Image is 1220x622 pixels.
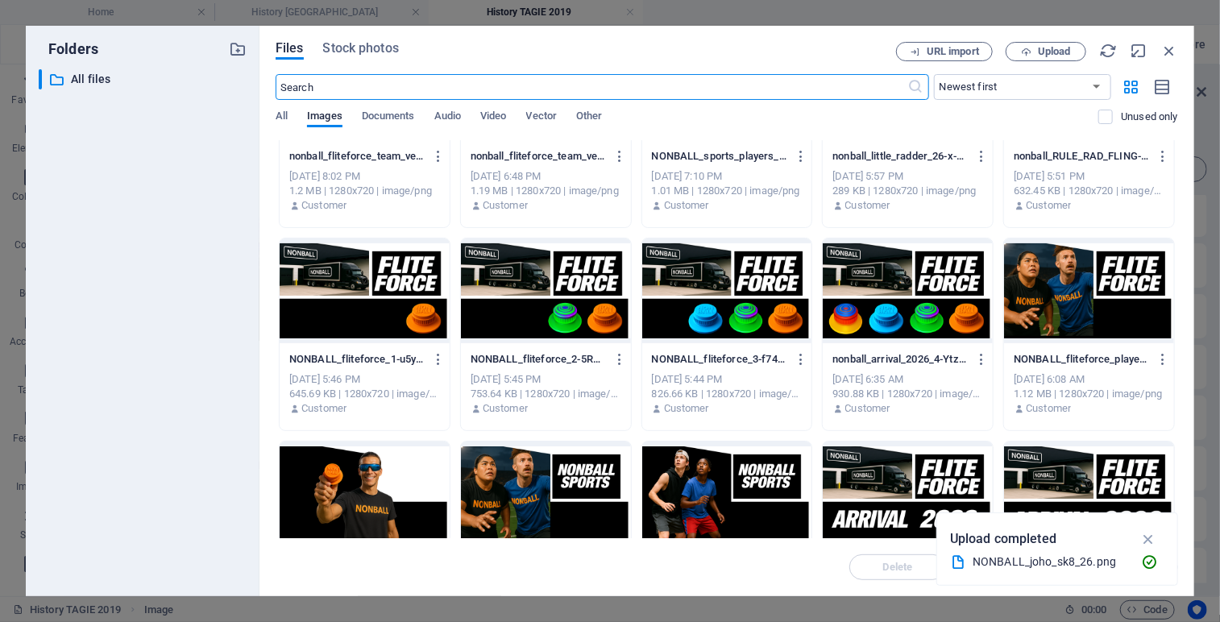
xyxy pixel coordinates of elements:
[652,149,787,164] p: NONBALL_sports_players_only-AUxYMDa6b8hDkZsvk8XMnQ.png
[652,169,803,184] div: [DATE] 7:10 PM
[6,6,114,20] a: Skip to main content
[289,169,440,184] div: [DATE] 8:02 PM
[652,387,803,401] div: 826.66 KB | 1280x720 | image/png
[664,198,709,213] p: Customer
[471,169,621,184] div: [DATE] 6:48 PM
[652,372,803,387] div: [DATE] 5:44 PM
[1014,352,1149,367] p: NONBALL_fliteforce_players_26-_erzY1nlT_aB5TuTrC3u-Q.png
[39,69,42,89] div: ​
[1014,387,1164,401] div: 1.12 MB | 1280x720 | image/png
[71,70,217,89] p: All files
[480,106,506,129] span: Video
[652,184,803,198] div: 1.01 MB | 1280x720 | image/png
[950,529,1056,549] p: Upload completed
[323,39,399,58] span: Stock photos
[39,39,98,60] p: Folders
[301,401,346,416] p: Customer
[276,106,288,129] span: All
[289,184,440,198] div: 1.2 MB | 1280x720 | image/png
[1014,372,1164,387] div: [DATE] 6:08 AM
[301,198,346,213] p: Customer
[276,39,304,58] span: Files
[526,106,558,129] span: Vector
[896,42,993,61] button: URL import
[832,169,983,184] div: [DATE] 5:57 PM
[652,352,787,367] p: NONBALL_fliteforce_3-f74LP_3jBQgYPv7_AI9tQQ.png
[434,106,461,129] span: Audio
[471,184,621,198] div: 1.19 MB | 1280x720 | image/png
[289,352,425,367] p: NONBALL_fliteforce_1-u5yTDpeGJM1dzJwLPLKzig.png
[471,149,606,164] p: nonball_fliteforce_team_vehicle_13-JcV84qUvy1fSZSvcgIhcIw.png
[289,149,425,164] p: nonball_fliteforce_team_vehicle_1-jbZshLT9IVvxDJKIpAmjVg.png
[832,184,983,198] div: 289 KB | 1280x720 | image/png
[1014,184,1164,198] div: 632.45 KB | 1280x720 | image/png
[832,149,968,164] p: nonball_little_radder_26-x-DTjvVSGU-v7K2AmZMM0Q.png
[664,401,709,416] p: Customer
[1026,401,1071,416] p: Customer
[1130,42,1147,60] i: Minimize
[307,106,342,129] span: Images
[1026,198,1071,213] p: Customer
[362,106,415,129] span: Documents
[1160,42,1178,60] i: Close
[927,47,979,56] span: URL import
[832,352,968,367] p: nonball_arrival_2026_4-YtzcUp-S8abvLxsSMc8_Og.png
[845,198,890,213] p: Customer
[576,106,602,129] span: Other
[973,553,1129,571] div: NONBALL_joho_sk8_26.png
[832,372,983,387] div: [DATE] 6:35 AM
[471,372,621,387] div: [DATE] 5:45 PM
[845,401,890,416] p: Customer
[1099,42,1117,60] i: Reload
[471,387,621,401] div: 753.64 KB | 1280x720 | image/png
[289,387,440,401] div: 645.69 KB | 1280x720 | image/png
[1014,169,1164,184] div: [DATE] 5:51 PM
[1014,149,1149,164] p: nonball_RULE_RAD_FLING-sYGYG5E25pKw54Yv4d4bMg.png
[1038,47,1071,56] span: Upload
[289,372,440,387] div: [DATE] 5:46 PM
[483,401,528,416] p: Customer
[1006,42,1086,61] button: Upload
[471,352,606,367] p: NONBALL_fliteforce_2-5RQO5I8aWAeVX5lx5DHofg.png
[229,40,247,58] i: Create new folder
[483,198,528,213] p: Customer
[1121,110,1178,124] p: Displays only files that are not in use on the website. Files added during this session can still...
[832,387,983,401] div: 930.88 KB | 1280x720 | image/png
[276,74,908,100] input: Search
